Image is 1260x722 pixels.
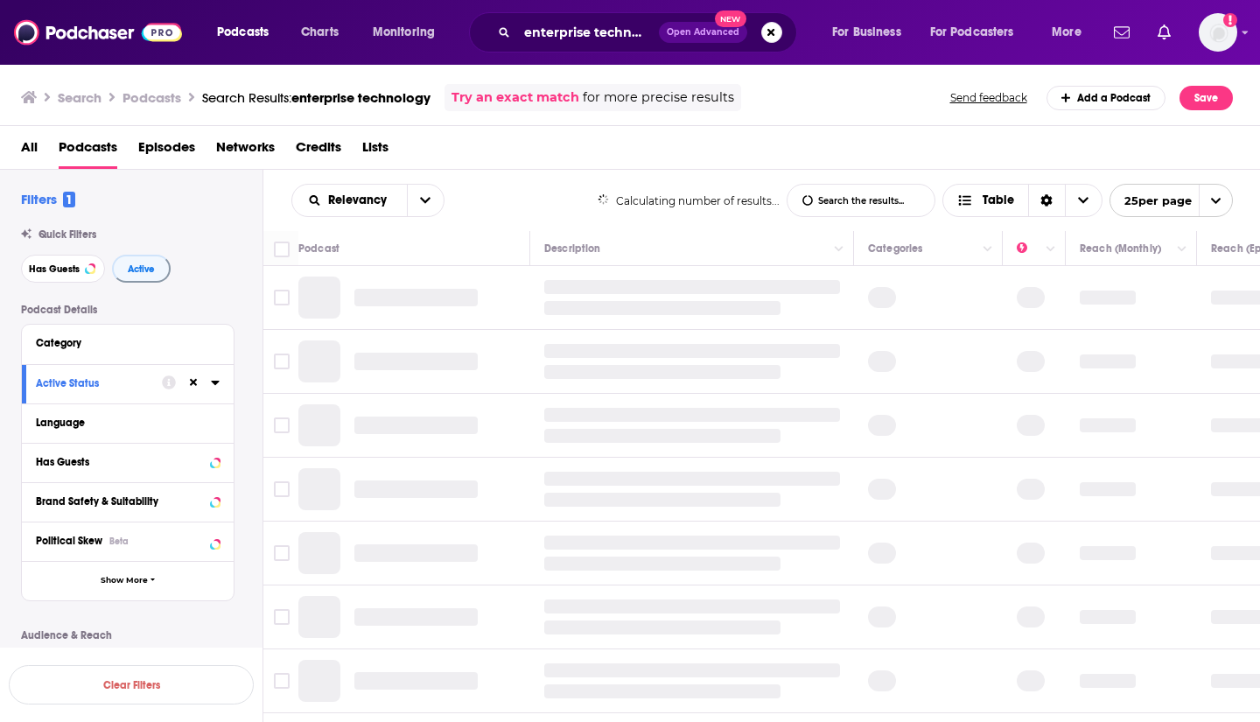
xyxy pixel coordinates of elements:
[274,354,290,369] span: Toggle select row
[36,490,220,512] button: Brand Safety & Suitability
[22,561,234,600] button: Show More
[1040,239,1061,260] button: Column Actions
[942,184,1102,217] button: Choose View
[21,191,75,207] h2: Filters
[930,20,1014,45] span: For Podcasters
[36,337,208,349] div: Category
[301,20,339,45] span: Charts
[274,673,290,689] span: Toggle select row
[667,28,739,37] span: Open Advanced
[38,228,96,241] span: Quick Filters
[983,194,1014,207] span: Table
[29,264,80,274] span: Has Guests
[1046,86,1166,110] a: Add a Podcast
[21,304,234,316] p: Podcast Details
[36,451,220,473] button: Has Guests
[274,545,290,561] span: Toggle select row
[36,495,205,508] div: Brand Safety & Suitability
[9,665,254,704] button: Clear Filters
[138,133,195,169] a: Episodes
[291,89,430,106] span: enterprise technology
[109,536,129,547] div: Beta
[1039,18,1103,46] button: open menu
[1052,20,1081,45] span: More
[58,89,101,106] h3: Search
[407,185,444,216] button: open menu
[274,417,290,433] span: Toggle select row
[1107,18,1137,47] a: Show notifications dropdown
[486,12,814,53] div: Search podcasts, credits, & more...
[1172,239,1193,260] button: Column Actions
[291,184,444,217] h2: Choose List sort
[216,133,275,169] a: Networks
[36,456,205,468] div: Has Guests
[205,18,291,46] button: open menu
[36,332,220,354] button: Category
[292,194,407,207] button: open menu
[659,22,747,43] button: Open AdvancedNew
[59,133,117,169] a: Podcasts
[298,238,339,259] div: Podcast
[202,89,430,106] a: Search Results:enterprise technology
[290,18,349,46] a: Charts
[832,20,901,45] span: For Business
[360,18,458,46] button: open menu
[868,238,922,259] div: Categories
[829,239,850,260] button: Column Actions
[1199,13,1237,52] button: Show profile menu
[451,88,579,108] a: Try an exact match
[36,417,208,429] div: Language
[373,20,435,45] span: Monitoring
[1179,86,1233,110] button: Save
[296,133,341,169] a: Credits
[1017,238,1041,259] div: Power Score
[274,609,290,625] span: Toggle select row
[36,529,220,551] button: Political SkewBeta
[362,133,388,169] a: Lists
[274,290,290,305] span: Toggle select row
[36,535,102,547] span: Political Skew
[1028,185,1065,216] div: Sort Direction
[1080,238,1161,259] div: Reach (Monthly)
[36,411,220,433] button: Language
[820,18,923,46] button: open menu
[36,377,150,389] div: Active Status
[1110,187,1192,214] span: 25 per page
[328,194,393,207] span: Relevancy
[945,90,1032,105] button: Send feedback
[1199,13,1237,52] img: User Profile
[21,255,105,283] button: Has Guests
[1151,18,1178,47] a: Show notifications dropdown
[128,264,155,274] span: Active
[544,238,600,259] div: Description
[715,11,746,27] span: New
[919,18,1039,46] button: open menu
[517,18,659,46] input: Search podcasts, credits, & more...
[21,629,234,641] p: Audience & Reach
[1109,184,1233,217] button: open menu
[63,192,75,207] span: 1
[1199,13,1237,52] span: Logged in as bigswing
[112,255,171,283] button: Active
[101,576,148,585] span: Show More
[598,194,780,207] div: Calculating number of results...
[36,372,162,394] button: Active Status
[977,239,998,260] button: Column Actions
[217,20,269,45] span: Podcasts
[202,89,430,106] div: Search Results:
[1223,13,1237,27] svg: Add a profile image
[583,88,734,108] span: for more precise results
[14,16,182,49] img: Podchaser - Follow, Share and Rate Podcasts
[274,481,290,497] span: Toggle select row
[21,133,38,169] a: All
[122,89,181,106] h3: Podcasts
